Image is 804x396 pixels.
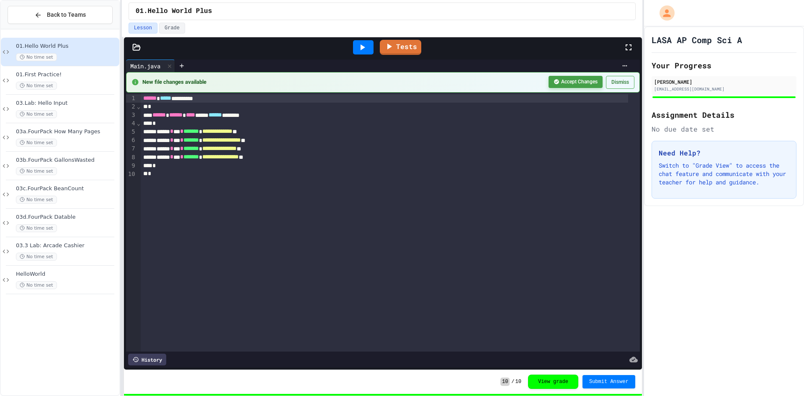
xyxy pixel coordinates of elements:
[126,136,137,145] div: 6
[589,378,629,385] span: Submit Answer
[16,281,57,289] span: No time set
[142,78,544,86] span: New file changes available
[16,128,118,135] span: 03a.FourPack How Many Pages
[380,40,421,55] a: Tests
[549,76,603,88] button: Accept Changes
[16,53,57,61] span: No time set
[659,148,789,158] h3: Need Help?
[16,224,57,232] span: No time set
[16,71,118,78] span: 01.First Practice!
[16,253,57,261] span: No time set
[159,23,185,34] button: Grade
[126,111,137,119] div: 3
[582,375,635,388] button: Submit Answer
[528,375,578,389] button: View grade
[16,167,57,175] span: No time set
[126,62,165,70] div: Main.java
[126,162,137,170] div: 9
[126,153,137,162] div: 8
[126,60,175,72] div: Main.java
[16,214,118,221] span: 03d.FourPack Datable
[654,78,794,85] div: [PERSON_NAME]
[128,354,166,365] div: History
[606,76,634,89] button: Dismiss
[16,196,57,204] span: No time set
[16,110,57,118] span: No time set
[126,145,137,153] div: 7
[652,124,796,134] div: No due date set
[126,170,137,179] div: 10
[515,378,521,385] span: 10
[500,378,510,386] span: 10
[137,120,141,127] span: Fold line
[652,34,742,46] h1: LASA AP Comp Sci A
[659,161,789,186] p: Switch to "Grade View" to access the chat feature and communicate with your teacher for help and ...
[126,119,137,128] div: 4
[652,109,796,121] h2: Assignment Details
[16,139,57,147] span: No time set
[136,6,212,16] span: 01.Hello World Plus
[126,128,137,136] div: 5
[137,103,141,110] span: Fold line
[511,378,514,385] span: /
[16,157,118,164] span: 03b.FourPack GallonsWasted
[47,10,86,19] span: Back to Teams
[16,242,118,249] span: 03.3 Lab: Arcade Cashier
[651,3,677,23] div: My Account
[654,86,794,92] div: [EMAIL_ADDRESS][DOMAIN_NAME]
[16,185,118,192] span: 03c.FourPack BeanCount
[16,82,57,90] span: No time set
[652,60,796,71] h2: Your Progress
[16,100,118,107] span: 03.Lab: Hello Input
[129,23,157,34] button: Lesson
[126,94,137,103] div: 1
[126,103,137,111] div: 2
[8,6,113,24] button: Back to Teams
[16,43,118,50] span: 01.Hello World Plus
[16,271,118,278] span: HelloWorld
